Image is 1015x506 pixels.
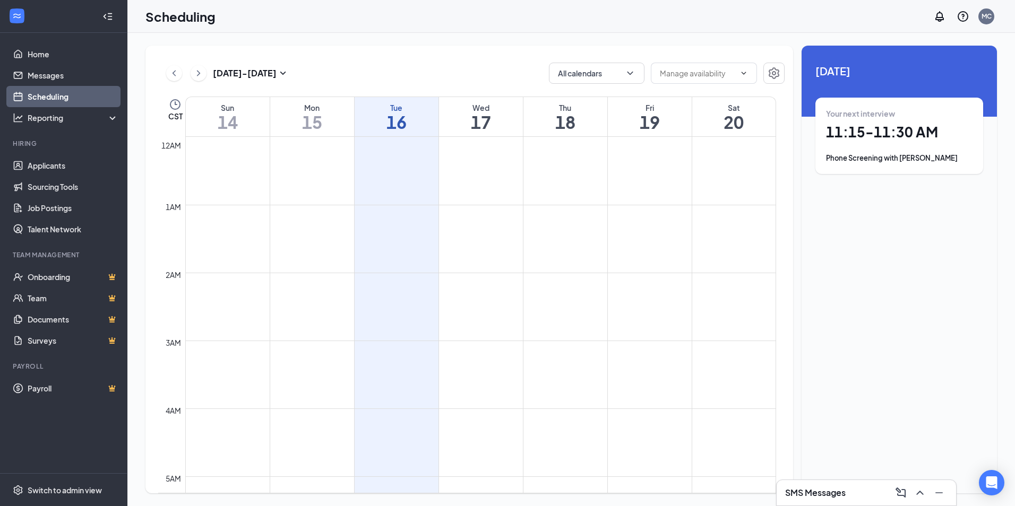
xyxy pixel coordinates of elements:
svg: SmallChevronDown [277,67,289,80]
svg: QuestionInfo [957,10,969,23]
a: TeamCrown [28,287,118,309]
div: MC [982,12,992,21]
h1: 19 [608,113,692,131]
h1: 16 [355,113,438,131]
h3: SMS Messages [785,487,846,499]
a: PayrollCrown [28,378,118,399]
svg: WorkstreamLogo [12,11,22,21]
a: Job Postings [28,197,118,219]
a: September 15, 2025 [270,97,354,136]
svg: ChevronLeft [169,67,179,80]
span: CST [168,111,183,121]
svg: ChevronDown [625,68,635,78]
a: Scheduling [28,86,118,107]
button: ChevronUp [911,484,928,501]
div: Phone Screening with [PERSON_NAME] [826,153,973,163]
div: Sat [692,102,776,113]
svg: Collapse [102,11,113,22]
span: [DATE] [815,63,983,79]
svg: Settings [13,485,23,495]
svg: ComposeMessage [894,486,907,499]
h1: 20 [692,113,776,131]
button: ChevronLeft [166,65,182,81]
a: September 14, 2025 [186,97,270,136]
a: September 20, 2025 [692,97,776,136]
div: Switch to admin view [28,485,102,495]
a: DocumentsCrown [28,309,118,330]
a: Talent Network [28,219,118,240]
div: Wed [439,102,523,113]
svg: Settings [768,67,780,80]
input: Manage availability [660,67,735,79]
svg: Analysis [13,112,23,123]
div: 1am [164,201,183,213]
h1: 18 [523,113,607,131]
h1: 11:15 - 11:30 AM [826,123,973,141]
svg: Minimize [933,486,945,499]
svg: Notifications [933,10,946,23]
button: ComposeMessage [892,484,909,501]
a: September 17, 2025 [439,97,523,136]
svg: ChevronUp [914,486,926,499]
div: Mon [270,102,354,113]
a: September 18, 2025 [523,97,607,136]
div: Fri [608,102,692,113]
h3: [DATE] - [DATE] [213,67,277,79]
div: Tue [355,102,438,113]
svg: ChevronRight [193,67,204,80]
button: ChevronRight [191,65,207,81]
button: All calendarsChevronDown [549,63,644,84]
div: 2am [164,269,183,281]
div: Sun [186,102,270,113]
a: Messages [28,65,118,86]
a: Applicants [28,155,118,176]
div: Reporting [28,112,119,123]
h1: 17 [439,113,523,131]
div: Open Intercom Messenger [979,470,1004,495]
a: September 16, 2025 [355,97,438,136]
a: Sourcing Tools [28,176,118,197]
div: Thu [523,102,607,113]
button: Minimize [931,484,948,501]
a: Home [28,43,118,65]
div: Team Management [13,250,116,259]
a: September 19, 2025 [608,97,692,136]
div: Your next interview [826,108,973,119]
div: 12am [159,139,183,151]
div: 4am [164,405,183,416]
svg: ChevronDown [739,69,748,77]
button: Settings [763,63,785,84]
h1: 15 [270,113,354,131]
div: 5am [164,473,183,484]
div: Hiring [13,139,116,148]
h1: 14 [186,113,270,131]
div: 3am [164,337,183,348]
div: Payroll [13,362,116,371]
h1: Scheduling [145,7,216,25]
a: SurveysCrown [28,330,118,351]
svg: Clock [169,98,182,111]
a: OnboardingCrown [28,266,118,287]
